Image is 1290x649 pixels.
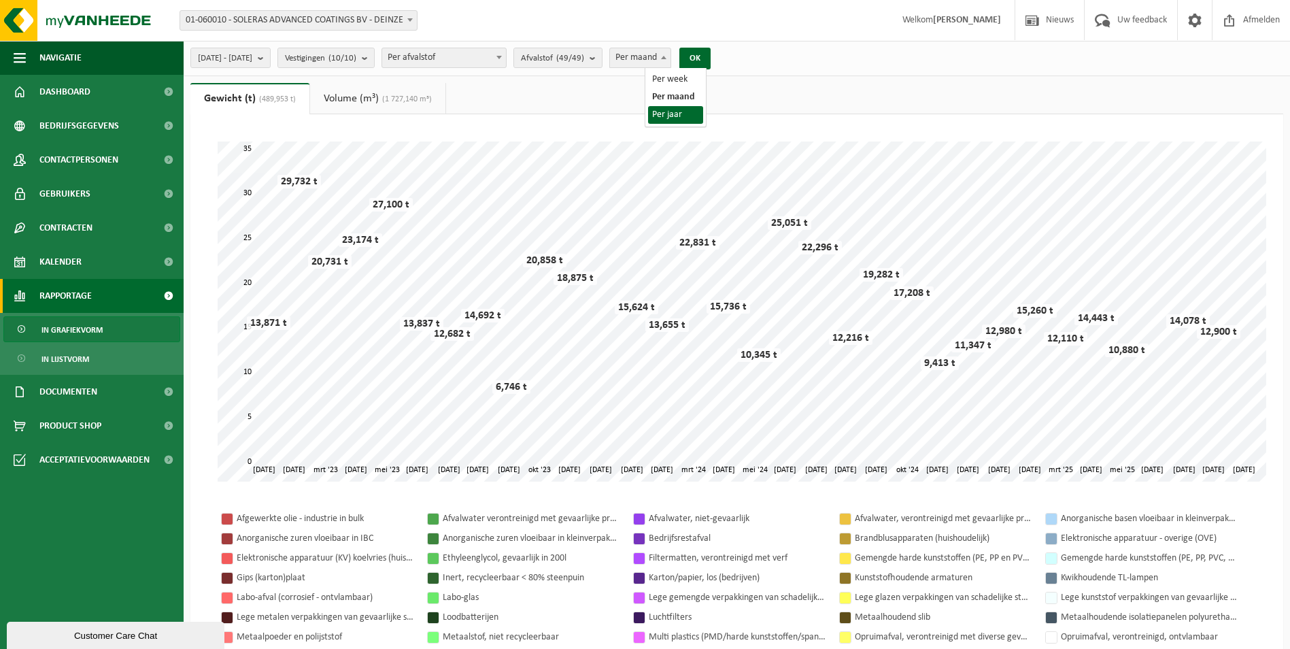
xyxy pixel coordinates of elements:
[855,589,1032,606] div: Lege glazen verpakkingen van schadelijke stoffen
[554,271,597,285] div: 18,875 t
[513,48,602,68] button: Afvalstof(49/49)
[443,530,619,547] div: Anorganische zuren vloeibaar in kleinverpakking
[855,609,1032,626] div: Metaalhoudend slib
[237,530,413,547] div: Anorganische zuren vloeibaar in IBC
[461,309,505,322] div: 14,692 t
[648,88,703,106] li: Per maand
[1061,510,1238,527] div: Anorganische basen vloeibaar in kleinverpakking
[39,409,101,443] span: Product Shop
[443,589,619,606] div: Labo-glas
[855,510,1032,527] div: Afvalwater, verontreinigd met gevaarlijke producten
[7,619,227,649] iframe: chat widget
[649,550,826,567] div: Filtermatten, verontreinigd met verf
[3,316,180,342] a: In grafiekvorm
[649,629,826,646] div: Multi plastics (PMD/harde kunststoffen/spanbanden/EPS/folie naturel/folie gemengd)
[798,241,842,254] div: 22,296 t
[855,629,1032,646] div: Opruimafval, verontreinigd met diverse gevaarlijke afvalstoffen
[1044,332,1087,346] div: 12,110 t
[39,245,82,279] span: Kalender
[615,301,658,314] div: 15,624 t
[190,48,271,68] button: [DATE] - [DATE]
[737,348,781,362] div: 10,345 t
[237,609,413,626] div: Lege metalen verpakkingen van gevaarlijke stoffen
[39,41,82,75] span: Navigatie
[237,550,413,567] div: Elektronische apparatuur (KV) koelvries (huishoudelijk)
[443,569,619,586] div: Inert, recycleerbaar < 80% steenpuin
[982,324,1025,338] div: 12,980 t
[443,609,619,626] div: Loodbatterijen
[1061,609,1238,626] div: Metaalhoudende isolatiepanelen polyurethaan (PU)
[523,254,566,267] div: 20,858 t
[41,346,89,372] span: In lijstvorm
[328,54,356,63] count: (10/10)
[521,48,584,69] span: Afvalstof
[39,375,97,409] span: Documenten
[443,550,619,567] div: Ethyleenglycol, gevaarlijk in 200l
[951,339,995,352] div: 11,347 t
[645,318,689,332] div: 13,655 t
[610,48,671,67] span: Per maand
[198,48,252,69] span: [DATE] - [DATE]
[39,177,90,211] span: Gebruikers
[39,75,90,109] span: Dashboard
[237,629,413,646] div: Metaalpoeder en polijststof
[649,530,826,547] div: Bedrijfsrestafval
[492,380,530,394] div: 6,746 t
[237,589,413,606] div: Labo-afval (corrosief - ontvlambaar)
[855,530,1032,547] div: Brandblusapparaten (huishoudelijk)
[921,356,959,370] div: 9,413 t
[256,95,296,103] span: (489,953 t)
[369,198,413,212] div: 27,100 t
[41,317,103,343] span: In grafiekvorm
[339,233,382,247] div: 23,174 t
[649,510,826,527] div: Afvalwater, niet-gevaarlijk
[649,589,826,606] div: Lege gemengde verpakkingen van schadelijke stoffen
[890,286,934,300] div: 17,208 t
[180,10,418,31] span: 01-060010 - SOLERAS ADVANCED COATINGS BV - DEINZE
[676,236,719,250] div: 22,831 t
[285,48,356,69] span: Vestigingen
[277,48,375,68] button: Vestigingen(10/10)
[180,11,417,30] span: 01-060010 - SOLERAS ADVANCED COATINGS BV - DEINZE
[933,15,1001,25] strong: [PERSON_NAME]
[648,71,703,88] li: Per week
[1166,314,1210,328] div: 14,078 t
[1197,325,1240,339] div: 12,900 t
[855,569,1032,586] div: Kunststofhoudende armaturen
[277,175,321,188] div: 29,732 t
[3,346,180,371] a: In lijstvorm
[39,109,119,143] span: Bedrijfsgegevens
[39,143,118,177] span: Contactpersonen
[609,48,671,68] span: Per maand
[1061,589,1238,606] div: Lege kunststof verpakkingen van gevaarlijke stoffen
[1074,312,1118,325] div: 14,443 t
[190,83,309,114] a: Gewicht (t)
[1061,530,1238,547] div: Elektronische apparatuur - overige (OVE)
[1105,344,1149,357] div: 10,880 t
[1013,304,1057,318] div: 15,260 t
[430,327,474,341] div: 12,682 t
[443,629,619,646] div: Metaalstof, niet recycleerbaar
[39,211,92,245] span: Contracten
[308,255,352,269] div: 20,731 t
[860,268,903,282] div: 19,282 t
[237,569,413,586] div: Gips (karton)plaat
[648,106,703,124] li: Per jaar
[39,443,150,477] span: Acceptatievoorwaarden
[310,83,445,114] a: Volume (m³)
[39,279,92,313] span: Rapportage
[237,510,413,527] div: Afgewerkte olie - industrie in bulk
[855,550,1032,567] div: Gemengde harde kunststoffen (PE, PP en PVC), recycleerbaar (industrieel)
[247,316,290,330] div: 13,871 t
[379,95,432,103] span: (1 727,140 m³)
[649,609,826,626] div: Luchtfilters
[649,569,826,586] div: Karton/papier, los (bedrijven)
[829,331,872,345] div: 12,216 t
[443,510,619,527] div: Afvalwater verontreinigd met gevaarlijke producten in 200lt
[556,54,584,63] count: (49/49)
[1061,629,1238,646] div: Opruimafval, verontreinigd, ontvlambaar
[382,48,506,67] span: Per afvalstof
[400,317,443,331] div: 13,837 t
[381,48,507,68] span: Per afvalstof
